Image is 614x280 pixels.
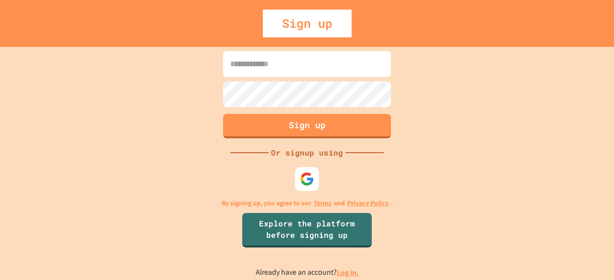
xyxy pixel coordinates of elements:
a: Explore the platform before signing up [242,213,372,247]
p: By signing up, you agree to our and . [222,198,393,208]
p: Already have an account? [256,267,359,279]
img: google-icon.svg [300,172,314,186]
button: Sign up [223,114,391,138]
div: Or signup using [269,147,345,158]
a: Terms [314,198,331,208]
a: Log in. [337,268,359,278]
a: Privacy Policy [347,198,389,208]
div: Sign up [263,10,352,37]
